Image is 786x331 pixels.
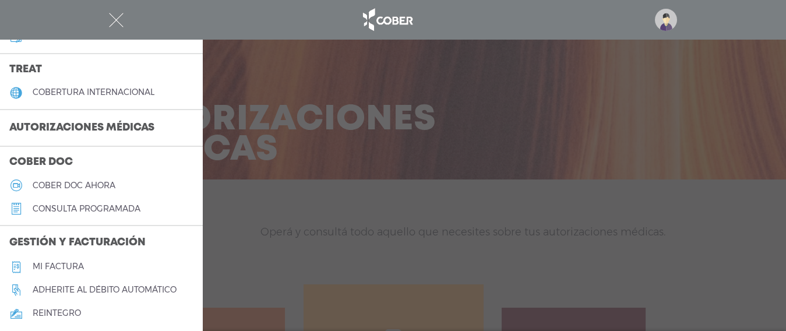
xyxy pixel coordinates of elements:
[33,87,154,97] h5: cobertura internacional
[109,13,124,27] img: Cober_menu-close-white.svg
[33,32,103,42] h5: Mi plan médico
[33,204,140,214] h5: consulta programada
[357,6,418,34] img: logo_cober_home-white.png
[33,262,84,272] h5: Mi factura
[655,9,677,31] img: profile-placeholder.svg
[33,181,115,191] h5: Cober doc ahora
[33,285,177,295] h5: Adherite al débito automático
[33,308,81,318] h5: reintegro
